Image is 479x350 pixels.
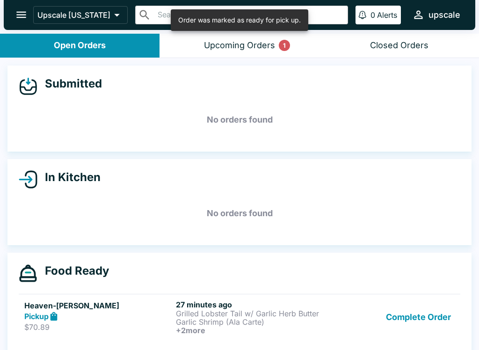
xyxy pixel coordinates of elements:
div: Open Orders [54,40,106,51]
button: Complete Order [382,300,455,335]
input: Search orders by name or phone number [155,8,344,22]
h6: + 2 more [176,326,324,335]
div: Closed Orders [370,40,428,51]
a: Heaven-[PERSON_NAME]Pickup$70.8927 minutes agoGrilled Lobster Tail w/ Garlic Herb ButterGarlic Sh... [19,294,460,340]
h5: Heaven-[PERSON_NAME] [24,300,172,311]
p: Grilled Lobster Tail w/ Garlic Herb Butter [176,309,324,318]
p: Upscale [US_STATE] [37,10,110,20]
h5: No orders found [19,103,460,137]
div: Order was marked as ready for pick up. [178,12,301,28]
p: $70.89 [24,322,172,332]
button: Upscale [US_STATE] [33,6,128,24]
p: 1 [283,41,286,50]
h5: No orders found [19,197,460,230]
h4: In Kitchen [37,170,101,184]
p: Alerts [377,10,397,20]
p: Garlic Shrimp (Ala Carte) [176,318,324,326]
div: upscale [428,9,460,21]
h4: Submitted [37,77,102,91]
div: Upcoming Orders [204,40,275,51]
h6: 27 minutes ago [176,300,324,309]
button: open drawer [9,3,33,27]
p: 0 [370,10,375,20]
button: upscale [408,5,464,25]
h4: Food Ready [37,264,109,278]
strong: Pickup [24,312,49,321]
